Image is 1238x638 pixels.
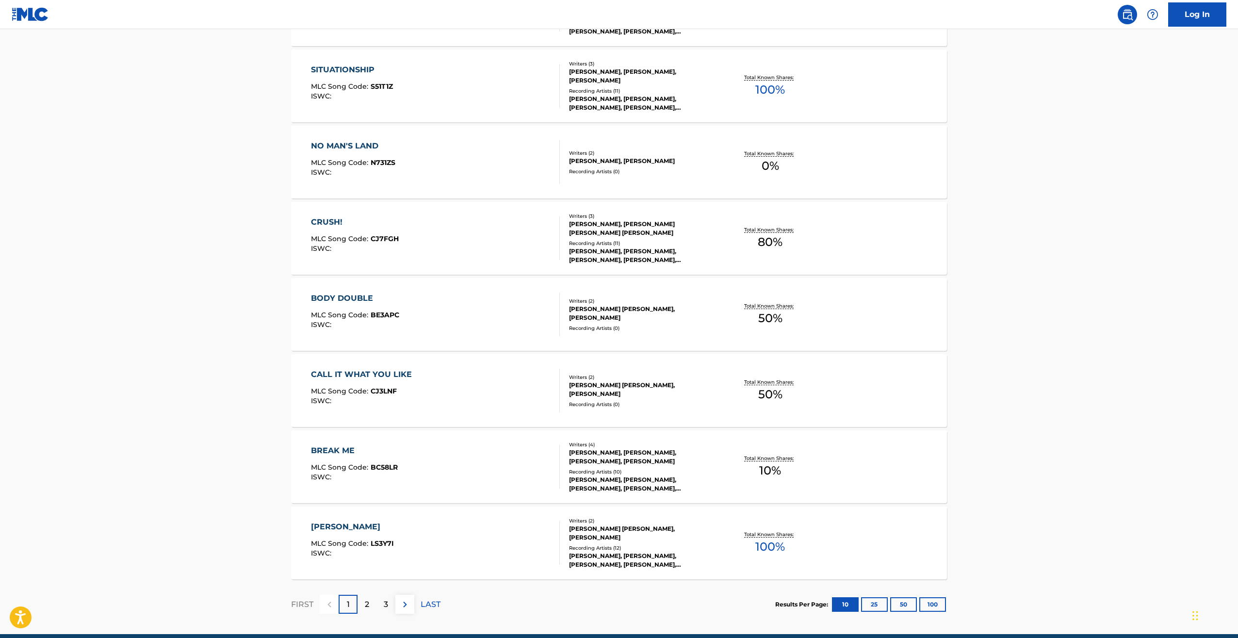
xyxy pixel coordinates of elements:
[311,293,399,304] div: BODY DOUBLE
[762,157,779,175] span: 0 %
[291,354,947,427] a: CALL IT WHAT YOU LIKEMLC Song Code:CJ3LNFISWC:Writers (2)[PERSON_NAME] [PERSON_NAME], [PERSON_NAM...
[569,60,716,67] div: Writers ( 3 )
[12,7,49,21] img: MLC Logo
[569,325,716,332] div: Recording Artists ( 0 )
[371,82,393,91] span: S51T1Z
[311,396,334,405] span: ISWC :
[755,81,785,98] span: 100 %
[399,599,411,610] img: right
[371,311,399,319] span: BE3APC
[919,597,946,612] button: 100
[569,168,716,175] div: Recording Artists ( 0 )
[569,220,716,237] div: [PERSON_NAME], [PERSON_NAME] [PERSON_NAME] [PERSON_NAME]
[1118,5,1137,24] a: Public Search
[569,374,716,381] div: Writers ( 2 )
[744,378,796,386] p: Total Known Shares:
[569,67,716,85] div: [PERSON_NAME], [PERSON_NAME], [PERSON_NAME]
[569,475,716,493] div: [PERSON_NAME], [PERSON_NAME], [PERSON_NAME], [PERSON_NAME], [PERSON_NAME]
[291,430,947,503] a: BREAK MEMLC Song Code:BC58LRISWC:Writers (4)[PERSON_NAME], [PERSON_NAME], [PERSON_NAME], [PERSON_...
[569,448,716,466] div: [PERSON_NAME], [PERSON_NAME], [PERSON_NAME], [PERSON_NAME]
[311,369,417,380] div: CALL IT WHAT YOU LIKE
[569,213,716,220] div: Writers ( 3 )
[1147,9,1158,20] img: help
[311,387,371,395] span: MLC Song Code :
[291,599,313,610] p: FIRST
[291,202,947,275] a: CRUSH!MLC Song Code:CJ7FGHISWC:Writers (3)[PERSON_NAME], [PERSON_NAME] [PERSON_NAME] [PERSON_NAME...
[744,226,796,233] p: Total Known Shares:
[311,64,393,76] div: SITUATIONSHIP
[832,597,859,612] button: 10
[861,597,888,612] button: 25
[311,216,399,228] div: CRUSH!
[569,524,716,542] div: [PERSON_NAME] [PERSON_NAME], [PERSON_NAME]
[569,240,716,247] div: Recording Artists ( 11 )
[311,521,394,533] div: [PERSON_NAME]
[371,387,397,395] span: CJ3LNF
[311,445,398,457] div: BREAK ME
[311,311,371,319] span: MLC Song Code :
[1143,5,1162,24] div: Help
[311,244,334,253] span: ISWC :
[311,320,334,329] span: ISWC :
[744,531,796,538] p: Total Known Shares:
[569,552,716,569] div: [PERSON_NAME], [PERSON_NAME], [PERSON_NAME], [PERSON_NAME], [PERSON_NAME]
[890,597,917,612] button: 50
[1192,601,1198,630] div: Drag
[291,126,947,198] a: NO MAN'S LANDMLC Song Code:N731ZSISWC:Writers (2)[PERSON_NAME], [PERSON_NAME]Recording Artists (0...
[569,87,716,95] div: Recording Artists ( 11 )
[311,158,371,167] span: MLC Song Code :
[311,82,371,91] span: MLC Song Code :
[311,168,334,177] span: ISWC :
[291,278,947,351] a: BODY DOUBLEMLC Song Code:BE3APCISWC:Writers (2)[PERSON_NAME] [PERSON_NAME], [PERSON_NAME]Recordin...
[569,468,716,475] div: Recording Artists ( 10 )
[744,455,796,462] p: Total Known Shares:
[758,233,782,251] span: 80 %
[758,386,782,403] span: 50 %
[755,538,785,556] span: 100 %
[569,517,716,524] div: Writers ( 2 )
[347,599,350,610] p: 1
[384,599,388,610] p: 3
[371,158,395,167] span: N731ZS
[311,473,334,481] span: ISWC :
[371,234,399,243] span: CJ7FGH
[744,74,796,81] p: Total Known Shares:
[744,150,796,157] p: Total Known Shares:
[569,401,716,408] div: Recording Artists ( 0 )
[311,92,334,100] span: ISWC :
[758,310,782,327] span: 50 %
[365,599,369,610] p: 2
[311,539,371,548] span: MLC Song Code :
[1122,9,1133,20] img: search
[569,441,716,448] div: Writers ( 4 )
[569,247,716,264] div: [PERSON_NAME], [PERSON_NAME], [PERSON_NAME], [PERSON_NAME], [PERSON_NAME]
[569,305,716,322] div: [PERSON_NAME] [PERSON_NAME], [PERSON_NAME]
[744,302,796,310] p: Total Known Shares:
[291,49,947,122] a: SITUATIONSHIPMLC Song Code:S51T1ZISWC:Writers (3)[PERSON_NAME], [PERSON_NAME], [PERSON_NAME]Recor...
[569,544,716,552] div: Recording Artists ( 12 )
[1168,2,1226,27] a: Log In
[569,297,716,305] div: Writers ( 2 )
[311,234,371,243] span: MLC Song Code :
[291,507,947,579] a: [PERSON_NAME]MLC Song Code:LS3Y7IISWC:Writers (2)[PERSON_NAME] [PERSON_NAME], [PERSON_NAME]Record...
[569,95,716,112] div: [PERSON_NAME], [PERSON_NAME], [PERSON_NAME], [PERSON_NAME], [PERSON_NAME]
[775,600,831,609] p: Results Per Page:
[311,549,334,557] span: ISWC :
[1189,591,1238,638] iframe: Chat Widget
[569,149,716,157] div: Writers ( 2 )
[311,463,371,472] span: MLC Song Code :
[759,462,781,479] span: 10 %
[371,463,398,472] span: BC58LR
[569,381,716,398] div: [PERSON_NAME] [PERSON_NAME], [PERSON_NAME]
[371,539,394,548] span: LS3Y7I
[311,140,395,152] div: NO MAN'S LAND
[569,157,716,165] div: [PERSON_NAME], [PERSON_NAME]
[421,599,440,610] p: LAST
